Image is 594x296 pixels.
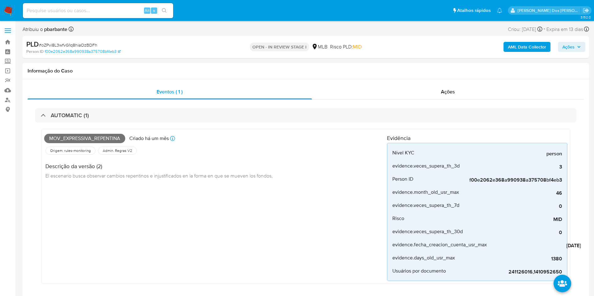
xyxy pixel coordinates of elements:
[51,112,89,119] h3: AUTOMATIC (1)
[49,148,91,153] span: Origem: rules-monitoring
[508,42,546,52] b: AML Data Collector
[518,8,581,13] p: priscilla.barbante@mercadopago.com.br
[158,6,171,15] button: search-icon
[468,190,562,196] span: 46
[392,255,455,261] span: evidence.days_old_usr_max
[546,26,583,33] span: Expira em 13 dias
[392,202,459,208] span: evidence.veces_supera_th_7d
[497,8,502,13] a: Notificações
[558,42,585,52] button: Ações
[468,216,562,223] span: MID
[330,43,362,50] span: Risco PLD:
[28,68,584,74] h1: Informação do Caso
[487,243,581,249] span: [DATE]
[45,49,121,54] a: f00e2062e368a990938a375708bf4eb3
[23,7,173,15] input: Pesquise usuários ou casos...
[353,43,362,50] span: MID
[457,7,491,14] span: Atalhos rápidos
[468,203,562,209] span: 0
[157,88,183,95] span: Eventos ( 1 )
[468,229,562,236] span: 0
[392,268,446,274] span: Usuários por documento
[468,177,562,183] span: f00e2062e368a990938a375708bf4eb3
[23,26,67,33] span: Atribuiu o
[392,189,459,195] span: evidence.month_old_usr_max
[43,26,67,33] b: pbarbante
[35,108,576,123] div: AUTOMATIC (1)
[392,176,413,182] span: Person ID
[562,42,575,52] span: Ações
[26,49,44,54] b: Person ID
[468,164,562,170] span: 3
[387,135,567,142] h4: Evidência
[44,134,125,143] span: Mov_expressiva_repentina
[102,148,133,153] span: Admin. Regras V2
[544,25,545,33] span: -
[392,242,487,248] span: evidence.fecha_creacion_cuenta_usr_max
[508,25,542,33] div: Criou: [DATE]
[45,172,273,179] span: El escenario busca observar cambios repentinos e injustificados en la forma en que se mueven los ...
[468,151,562,157] span: person
[129,135,169,142] p: Criado há um mês
[145,8,150,13] span: Alt
[312,43,328,50] div: MLB
[583,7,589,14] a: Sair
[39,42,97,48] span: # oZPvi8L3wfvG1q8hiaOzBDFh
[392,215,404,222] span: Risco
[153,8,155,13] span: s
[468,256,562,262] span: 1380
[504,42,550,52] button: AML Data Collector
[392,228,463,235] span: evidence.veces_supera_th_30d
[392,163,460,169] span: evidence.veces_supera_th_3d
[468,269,562,275] span: 241126016,1410952650
[250,43,309,51] p: OPEN - IN REVIEW STAGE I
[441,88,455,95] span: Ações
[392,150,414,156] span: Nível KYC
[45,163,273,170] h4: Descrição da versão (2)
[26,39,39,49] b: PLD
